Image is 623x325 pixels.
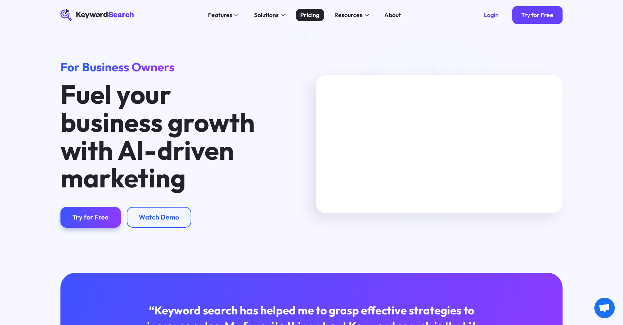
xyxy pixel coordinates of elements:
div: Try for Free [521,11,553,19]
div: Try for Free [72,213,109,222]
h1: Fuel your business growth with AI-driven marketing [60,80,277,192]
div: Features [208,11,232,19]
div: Login [484,11,499,19]
a: Pricing [296,9,324,21]
div: Solutions [254,11,279,19]
a: About [380,9,405,21]
a: Try for Free [60,207,121,228]
div: About [384,11,401,19]
a: Open chat [594,298,615,318]
div: Watch Demo [139,213,179,222]
div: Resources [334,11,362,19]
span: For Business Owners [60,59,175,74]
a: Try for Free [512,6,563,24]
iframe: KeywordSearch Homepage Welcome [316,75,563,213]
a: Login [475,6,508,24]
div: Pricing [300,11,319,19]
